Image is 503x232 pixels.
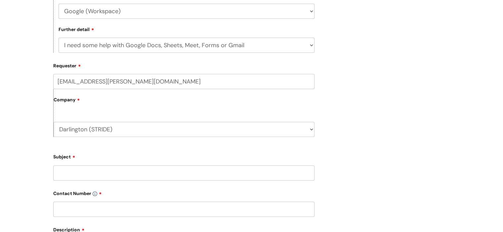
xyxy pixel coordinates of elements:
img: info-icon.svg [93,191,97,196]
input: Email [53,74,314,89]
label: Contact Number [53,188,314,196]
label: Subject [53,152,314,160]
label: Company [54,95,314,110]
label: Further detail [59,26,94,32]
label: Requester [53,61,314,69]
